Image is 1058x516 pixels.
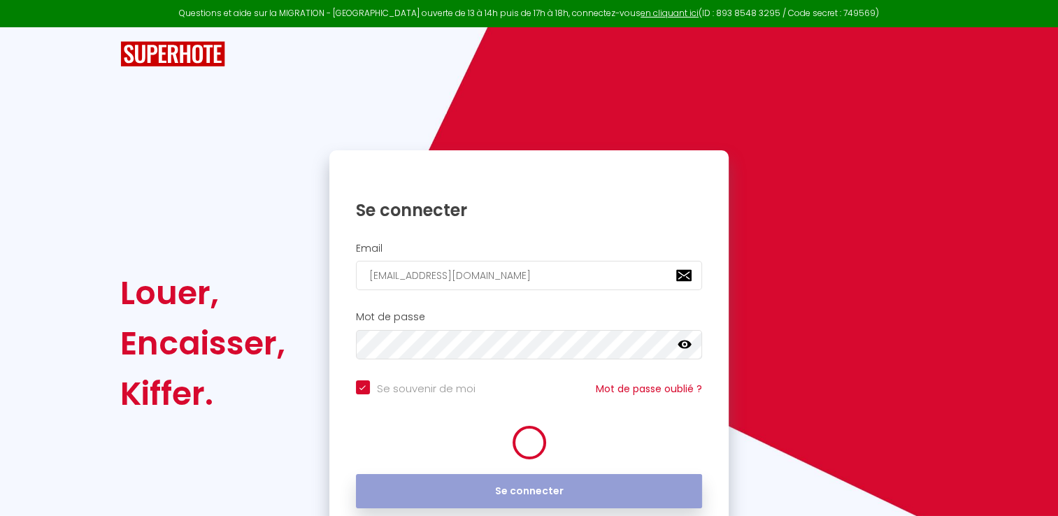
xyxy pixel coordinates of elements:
h2: Mot de passe [356,311,703,323]
a: en cliquant ici [641,7,699,19]
h1: Se connecter [356,199,703,221]
button: Se connecter [356,474,703,509]
div: Encaisser, [120,318,285,368]
a: Mot de passe oublié ? [596,382,702,396]
div: Louer, [120,268,285,318]
input: Ton Email [356,261,703,290]
div: Kiffer. [120,368,285,419]
h2: Email [356,243,703,255]
img: SuperHote logo [120,41,225,67]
